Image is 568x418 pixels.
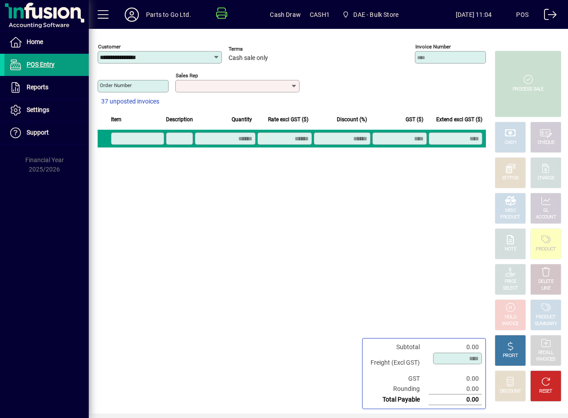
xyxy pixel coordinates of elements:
div: INVOICE [502,321,518,327]
td: 0.00 [429,394,482,405]
button: Profile [118,7,146,23]
div: CASH [505,139,516,146]
div: PROCESS SALE [513,86,544,93]
a: Logout [537,2,557,31]
div: ACCOUNT [536,214,556,221]
a: Settings [4,99,89,121]
span: Rate excl GST ($) [268,115,308,124]
span: Quantity [232,115,252,124]
span: POS Entry [27,61,55,68]
mat-label: Order number [100,82,132,88]
div: NOTE [505,246,516,253]
span: Support [27,129,49,136]
span: Cash sale only [229,55,268,62]
div: DISCOUNT [500,388,521,395]
span: GST ($) [406,115,423,124]
span: Terms [229,46,282,52]
button: 37 unposted invoices [98,94,163,110]
mat-label: Sales rep [176,72,198,79]
span: Description [166,115,193,124]
div: PRODUCT [536,246,556,253]
td: Subtotal [366,342,429,352]
td: 0.00 [429,374,482,384]
div: SUMMARY [535,321,557,327]
td: Freight (Excl GST) [366,352,429,374]
td: Total Payable [366,394,429,405]
div: GL [543,207,549,214]
td: 0.00 [429,342,482,352]
span: DAE - Bulk Store [339,7,402,23]
div: RECALL [538,350,554,356]
span: Reports [27,84,48,91]
span: Item [111,115,122,124]
div: PRICE [505,279,517,285]
div: EFTPOS [502,175,519,182]
div: HOLD [505,314,516,321]
span: CASH1 [310,8,330,22]
td: GST [366,374,429,384]
a: Reports [4,76,89,99]
span: Cash Draw [270,8,301,22]
div: Parts to Go Ltd. [146,8,191,22]
div: RESET [539,388,552,395]
div: PRODUCT [536,314,556,321]
div: CHARGE [537,175,555,182]
mat-label: Invoice number [415,44,451,50]
td: 0.00 [429,384,482,394]
div: DELETE [538,279,553,285]
div: CHEQUE [537,139,554,146]
div: SELECT [503,285,518,292]
span: 37 unposted invoices [101,97,159,106]
span: Home [27,38,43,45]
span: Extend excl GST ($) [436,115,482,124]
div: INVOICES [536,356,555,363]
span: [DATE] 11:04 [431,8,517,22]
div: PROFIT [503,353,518,359]
div: MISC [505,207,516,214]
div: LINE [541,285,550,292]
div: POS [516,8,529,22]
mat-label: Customer [98,44,121,50]
span: DAE - Bulk Store [353,8,398,22]
a: Home [4,31,89,53]
td: Rounding [366,384,429,394]
span: Discount (%) [337,115,367,124]
a: Support [4,122,89,144]
span: Settings [27,106,49,113]
div: PRODUCT [500,214,520,221]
